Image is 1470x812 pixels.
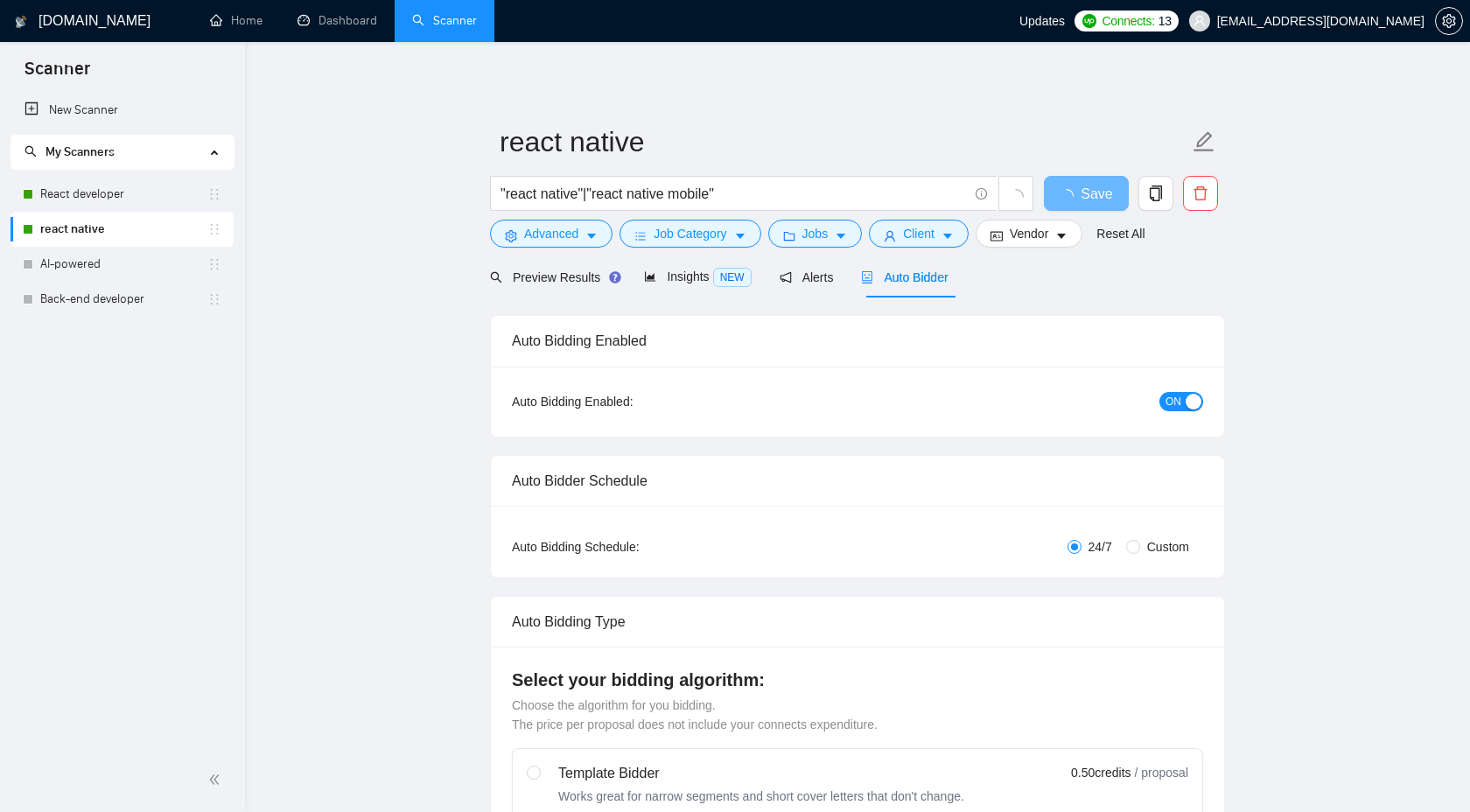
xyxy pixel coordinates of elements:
span: Save [1081,183,1112,205]
li: AI-powered [10,247,234,282]
span: Jobs [802,224,829,243]
span: holder [207,292,221,306]
span: Choose the algorithm for you bidding. The price per proposal does not include your connects expen... [512,698,878,731]
div: Tooltip anchor [607,269,623,285]
span: loading [1060,189,1081,203]
span: area-chart [644,270,656,283]
span: delete [1184,185,1217,201]
span: Job Category [654,224,726,243]
span: search [24,145,37,157]
a: dashboardDashboard [297,13,377,28]
a: Reset All [1096,224,1144,243]
div: Auto Bidding Enabled: [512,392,742,411]
button: idcardVendorcaret-down [976,220,1082,248]
button: copy [1138,176,1173,211]
span: user [1193,15,1206,27]
span: holder [207,222,221,236]
span: Connects: [1102,11,1154,31]
div: Auto Bidding Enabled [512,316,1203,366]
span: setting [505,229,517,242]
span: Scanner [10,56,104,93]
span: bars [634,229,647,242]
span: Advanced [524,224,578,243]
a: setting [1435,14,1463,28]
span: My Scanners [24,144,115,159]
span: Preview Results [490,270,616,284]
div: Template Bidder [558,763,964,784]
div: Works great for narrow segments and short cover letters that don't change. [558,787,964,805]
span: holder [207,257,221,271]
span: Vendor [1010,224,1048,243]
a: New Scanner [24,93,220,128]
span: Custom [1140,537,1196,556]
a: AI-powered [40,247,207,282]
span: caret-down [734,229,746,242]
button: userClientcaret-down [869,220,969,248]
span: Auto Bidder [861,270,948,284]
span: 13 [1158,11,1172,31]
input: Scanner name... [500,120,1189,164]
button: Save [1044,176,1129,211]
span: loading [1008,189,1024,205]
button: delete [1183,176,1218,211]
span: caret-down [585,229,598,242]
span: / proposal [1135,764,1188,781]
input: Search Freelance Jobs... [500,183,968,205]
span: ON [1165,392,1181,411]
img: upwork-logo.png [1082,14,1096,28]
a: React developer [40,177,207,212]
span: 24/7 [1081,537,1119,556]
span: edit [1193,130,1215,153]
button: barsJob Categorycaret-down [619,220,760,248]
h4: Select your bidding algorithm: [512,668,1203,692]
div: Auto Bidder Schedule [512,456,1203,506]
button: setting [1435,7,1463,35]
span: Updates [1019,14,1065,28]
span: user [884,229,896,242]
span: caret-down [1055,229,1067,242]
span: folder [783,229,795,242]
span: Insights [644,269,751,283]
a: homeHome [210,13,262,28]
span: caret-down [941,229,954,242]
button: folderJobscaret-down [768,220,863,248]
span: Client [903,224,934,243]
li: React developer [10,177,234,212]
a: Back-end developer [40,282,207,317]
span: 0.50 credits [1071,763,1130,782]
span: robot [861,271,873,283]
span: NEW [713,268,752,287]
img: logo [15,8,27,36]
li: New Scanner [10,93,234,128]
a: react native [40,212,207,247]
span: notification [780,271,792,283]
a: searchScanner [412,13,477,28]
span: My Scanners [45,144,115,159]
div: Auto Bidding Type [512,597,1203,647]
span: info-circle [976,188,987,199]
span: holder [207,187,221,201]
span: setting [1436,14,1462,28]
li: react native [10,212,234,247]
button: settingAdvancedcaret-down [490,220,612,248]
div: Auto Bidding Schedule: [512,537,742,556]
li: Back-end developer [10,282,234,317]
span: search [490,271,502,283]
span: Alerts [780,270,834,284]
span: copy [1139,185,1172,201]
span: idcard [990,229,1003,242]
span: caret-down [835,229,847,242]
span: double-left [208,771,226,788]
